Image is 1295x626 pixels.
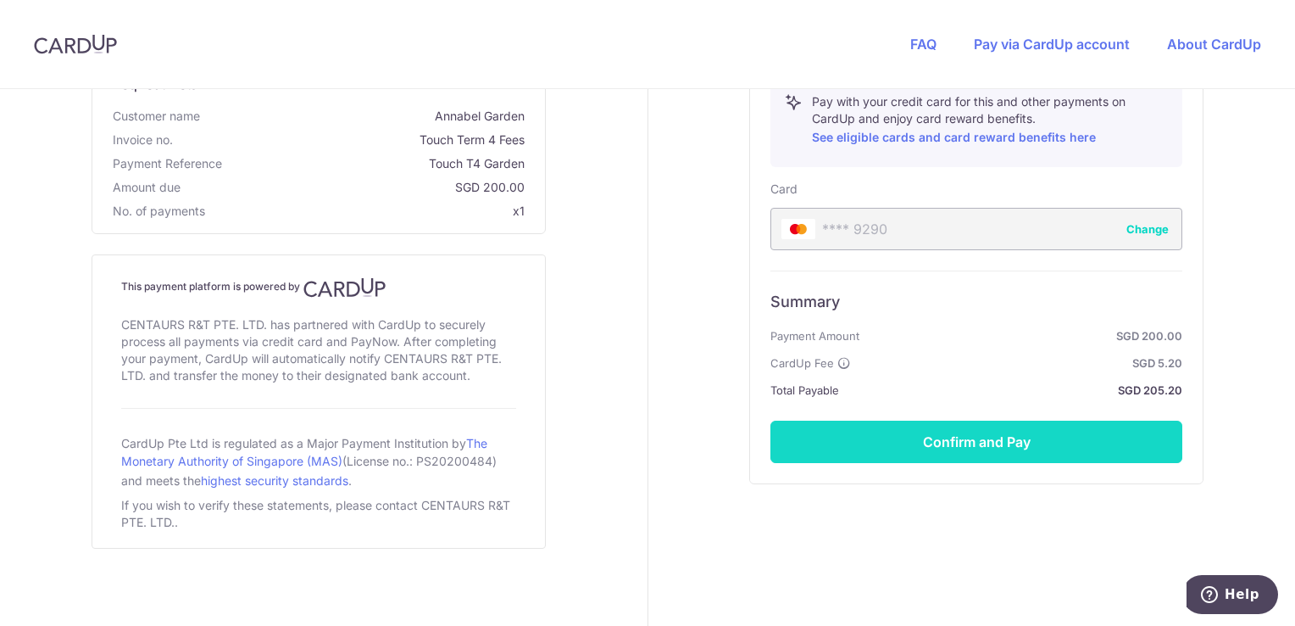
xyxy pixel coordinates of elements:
label: Card [770,181,798,198]
span: x1 [513,204,525,218]
iframe: Opens a widget where you can find more information [1187,575,1278,618]
span: CardUp Fee [770,353,834,373]
span: Annabel Garden [207,108,525,125]
a: highest security standards [201,473,348,488]
strong: SGD 5.20 [858,353,1182,373]
span: Amount due [113,179,181,196]
a: FAQ [910,36,937,53]
h4: This payment platform is powered by [121,277,516,298]
span: Customer name [113,108,200,125]
div: If you wish to verify these statements, please contact CENTAURS R&T PTE. LTD.. [121,494,516,534]
div: CardUp Pte Ltd is regulated as a Major Payment Institution by (License no.: PS20200484) and meets... [121,429,516,494]
span: Touch Term 4 Fees [180,131,525,148]
span: Invoice no. [113,131,173,148]
span: translation missing: en.request_detail [113,75,205,92]
div: CENTAURS R&T PTE. LTD. has partnered with CardUp to securely process all payments via credit card... [121,313,516,388]
strong: SGD 205.20 [846,380,1182,400]
a: Pay via CardUp account [974,36,1130,53]
a: About CardUp [1167,36,1261,53]
span: SGD 200.00 [187,179,525,196]
a: See eligible cards and card reward benefits here [812,130,1096,144]
strong: SGD 200.00 [866,326,1182,346]
img: CardUp [34,34,117,54]
span: Payment Amount [770,326,859,346]
img: CardUp [303,277,386,298]
button: Confirm and Pay [770,421,1182,463]
span: translation missing: en.payment_reference [113,156,222,170]
span: Total Payable [770,380,839,400]
h6: Summary [770,292,1182,312]
span: Touch T4 Garden [229,155,525,172]
a: The Monetary Authority of Singapore (MAS) [121,436,487,468]
span: No. of payments [113,203,205,220]
button: Change [1126,221,1169,238]
p: Pay with your credit card for this and other payments on CardUp and enjoy card reward benefits. [812,93,1168,148]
